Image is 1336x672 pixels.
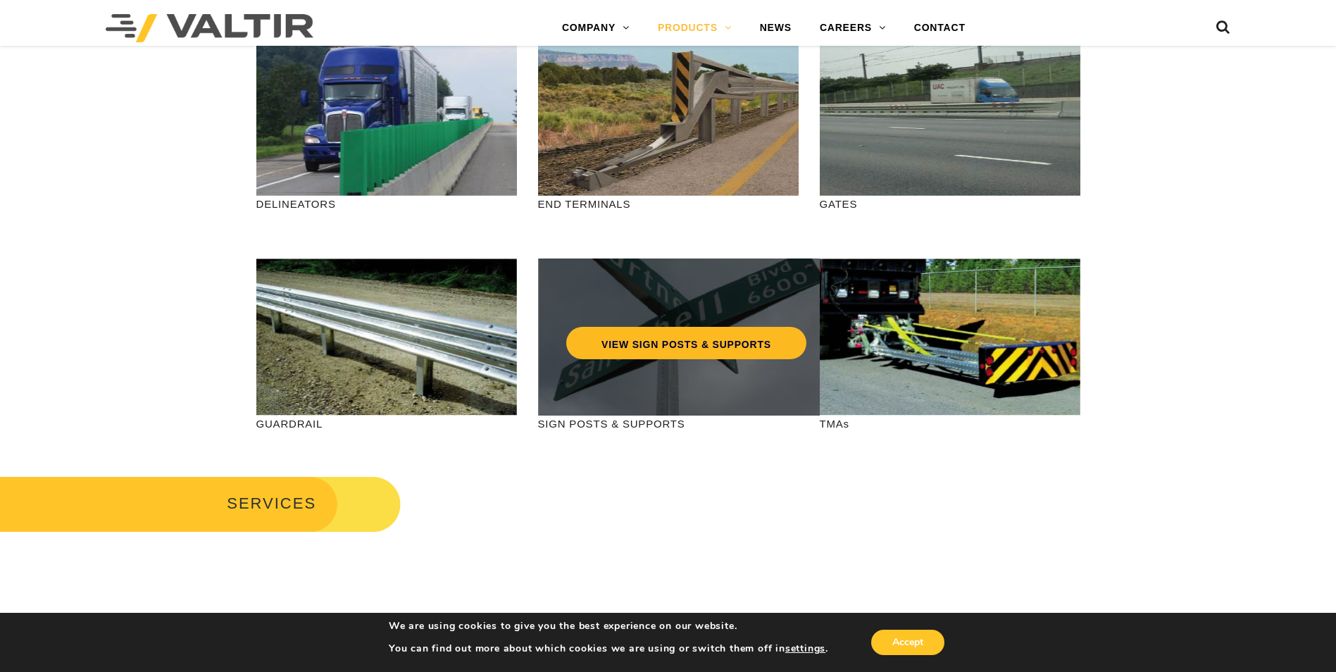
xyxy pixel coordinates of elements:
[806,14,900,42] a: CAREERS
[900,14,980,42] a: CONTACT
[106,14,313,42] img: Valtir
[644,14,746,42] a: PRODUCTS
[389,620,828,633] p: We are using cookies to give you the best experience on our website.
[256,196,517,212] p: DELINEATORS
[820,196,1080,212] p: GATES
[820,416,1080,432] p: TMAs
[746,14,806,42] a: NEWS
[538,416,799,432] p: SIGN POSTS & SUPPORTS
[871,630,944,655] button: Accept
[548,14,644,42] a: COMPANY
[538,196,799,212] p: END TERMINALS
[566,327,806,359] a: VIEW SIGN POSTS & SUPPORTS
[389,642,828,655] p: You can find out more about which cookies we are using or switch them off in .
[256,416,517,432] p: GUARDRAIL
[785,642,825,655] button: settings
